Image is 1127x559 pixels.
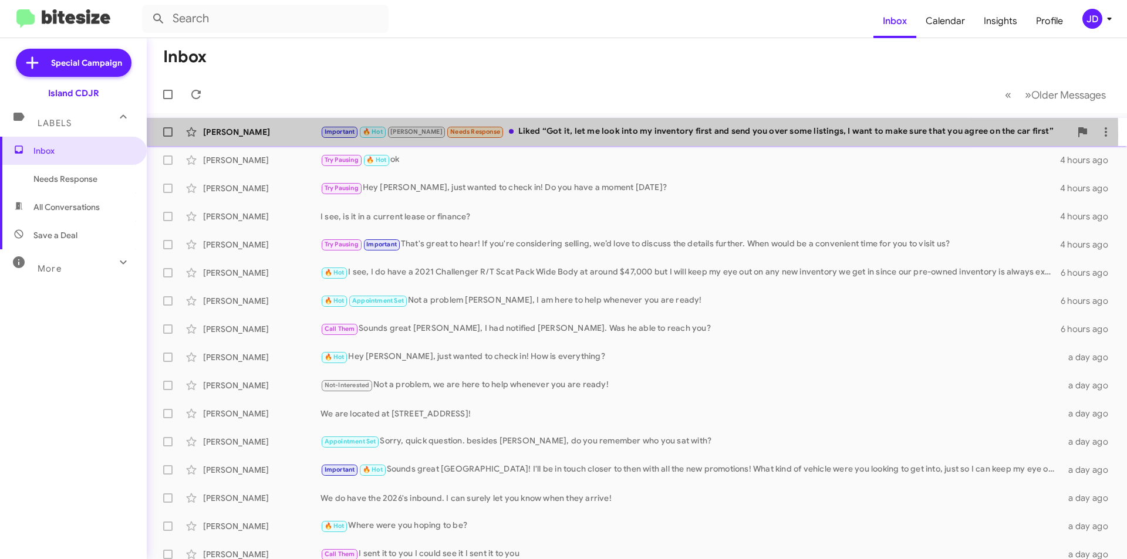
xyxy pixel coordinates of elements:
[325,156,359,164] span: Try Pausing
[1061,436,1118,448] div: a day ago
[1027,4,1072,38] a: Profile
[363,466,383,473] span: 🔥 Hot
[203,408,320,419] div: [PERSON_NAME]
[366,156,386,164] span: 🔥 Hot
[450,128,500,135] span: Needs Response
[1061,520,1118,532] div: a day ago
[203,126,320,138] div: [PERSON_NAME]
[16,49,131,77] a: Special Campaign
[325,466,355,473] span: Important
[1061,492,1118,504] div: a day ago
[873,4,916,38] a: Inbox
[998,83,1113,107] nav: Page navigation example
[320,463,1061,476] div: Sounds great [GEOGRAPHIC_DATA]! I'll be in touch closer to then with all the new promotions! What...
[1031,89,1106,101] span: Older Messages
[1061,295,1118,307] div: 6 hours ago
[325,353,345,361] span: 🔥 Hot
[325,438,376,445] span: Appointment Set
[1082,9,1102,29] div: JD
[33,145,133,157] span: Inbox
[363,128,383,135] span: 🔥 Hot
[1061,464,1118,476] div: a day ago
[33,201,100,213] span: All Conversations
[1060,239,1118,250] div: 4 hours ago
[320,266,1061,279] div: I see, I do have a 2021 Challenger R/T Scat Pack Wide Body at around $47,000 but I will keep my e...
[1061,408,1118,419] div: a day ago
[203,436,320,448] div: [PERSON_NAME]
[38,263,62,274] span: More
[203,267,320,279] div: [PERSON_NAME]
[1018,83,1113,107] button: Next
[916,4,974,38] a: Calendar
[1061,267,1118,279] div: 6 hours ago
[390,128,443,135] span: [PERSON_NAME]
[320,519,1061,533] div: Where were you hoping to be?
[320,211,1060,222] div: I see, is it in a current lease or finance?
[163,48,207,66] h1: Inbox
[1025,87,1031,102] span: »
[325,184,359,192] span: Try Pausing
[1061,380,1118,391] div: a day ago
[366,240,397,248] span: Important
[320,294,1061,307] div: Not a problem [PERSON_NAME], I am here to help whenever you are ready!
[320,125,1071,138] div: Liked “Got it, let me look into my inventory first and send you over some listings, I want to mak...
[320,322,1061,336] div: Sounds great [PERSON_NAME], I had notified [PERSON_NAME]. Was he able to reach you?
[325,297,345,304] span: 🔥 Hot
[203,351,320,363] div: [PERSON_NAME]
[1060,154,1118,166] div: 4 hours ago
[203,520,320,532] div: [PERSON_NAME]
[974,4,1027,38] a: Insights
[325,550,355,558] span: Call Them
[998,83,1018,107] button: Previous
[320,378,1061,392] div: Not a problem, we are here to help whenever you are ready!
[320,181,1060,195] div: Hey [PERSON_NAME], just wanted to check in! Do you have a moment [DATE]?
[33,173,133,185] span: Needs Response
[33,229,77,241] span: Save a Deal
[203,239,320,250] div: [PERSON_NAME]
[1060,211,1118,222] div: 4 hours ago
[203,464,320,476] div: [PERSON_NAME]
[320,408,1061,419] div: We are located at [STREET_ADDRESS]!
[1072,9,1114,29] button: JD
[1061,351,1118,363] div: a day ago
[203,182,320,194] div: [PERSON_NAME]
[203,211,320,222] div: [PERSON_NAME]
[320,238,1060,251] div: That's great to hear! If you're considering selling, we’d love to discuss the details further. Wh...
[51,57,122,69] span: Special Campaign
[1061,323,1118,335] div: 6 hours ago
[203,154,320,166] div: [PERSON_NAME]
[325,522,345,530] span: 🔥 Hot
[203,323,320,335] div: [PERSON_NAME]
[325,240,359,248] span: Try Pausing
[325,269,345,276] span: 🔥 Hot
[325,381,370,389] span: Not-Interested
[352,297,404,304] span: Appointment Set
[325,325,355,333] span: Call Them
[203,380,320,391] div: [PERSON_NAME]
[320,435,1061,448] div: Sorry, quick question. besides [PERSON_NAME], do you remember who you sat with?
[38,118,72,128] span: Labels
[325,128,355,135] span: Important
[1005,87,1011,102] span: «
[1060,182,1118,194] div: 4 hours ago
[320,350,1061,364] div: Hey [PERSON_NAME], just wanted to check in! How is everything?
[48,87,99,99] div: Island CDJR
[142,5,389,33] input: Search
[320,153,1060,167] div: ok
[203,492,320,504] div: [PERSON_NAME]
[320,492,1061,504] div: We do have the 2026's inbound. I can surely let you know when they arrive!
[203,295,320,307] div: [PERSON_NAME]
